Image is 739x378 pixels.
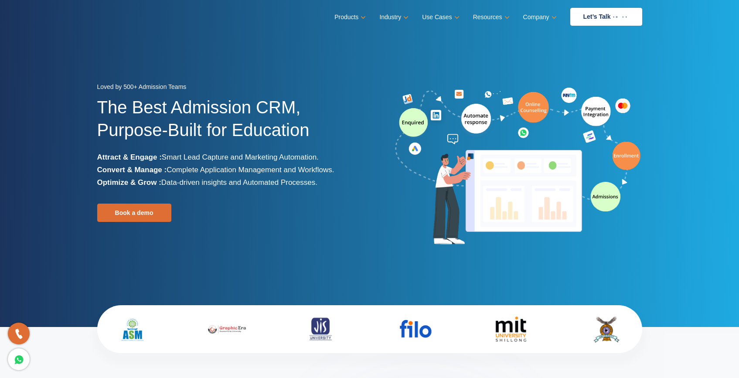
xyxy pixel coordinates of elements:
[97,204,171,222] a: Book a demo
[97,178,161,187] b: Optimize & Grow :
[97,166,167,174] b: Convert & Manage :
[167,166,334,174] span: Complete Application Management and Workflows.
[379,11,407,24] a: Industry
[334,11,364,24] a: Products
[97,81,363,96] div: Loved by 500+ Admission Teams
[570,8,642,26] a: Let’s Talk
[161,178,317,187] span: Data-driven insights and Automated Processes.
[162,153,319,161] span: Smart Lead Capture and Marketing Automation.
[97,153,162,161] b: Attract & Engage :
[97,96,363,151] h1: The Best Admission CRM, Purpose-Built for Education
[394,85,642,248] img: admission-software-home-page-header
[473,11,508,24] a: Resources
[523,11,555,24] a: Company
[422,11,457,24] a: Use Cases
